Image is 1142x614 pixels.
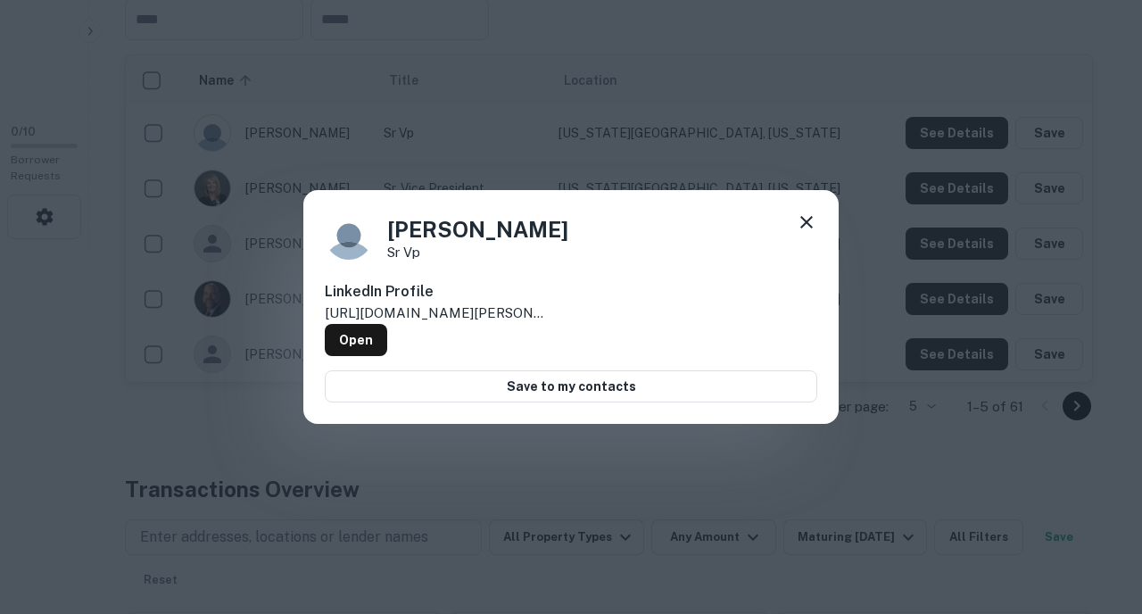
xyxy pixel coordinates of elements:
[387,245,568,259] p: Sr vp
[325,303,548,324] p: [URL][DOMAIN_NAME][PERSON_NAME][PERSON_NAME]
[325,281,817,303] h6: LinkedIn Profile
[387,213,568,245] h4: [PERSON_NAME]
[1053,471,1142,557] iframe: Chat Widget
[325,212,373,260] img: 9c8pery4andzj6ohjkjp54ma2
[325,324,387,356] a: Open
[325,370,817,402] button: Save to my contacts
